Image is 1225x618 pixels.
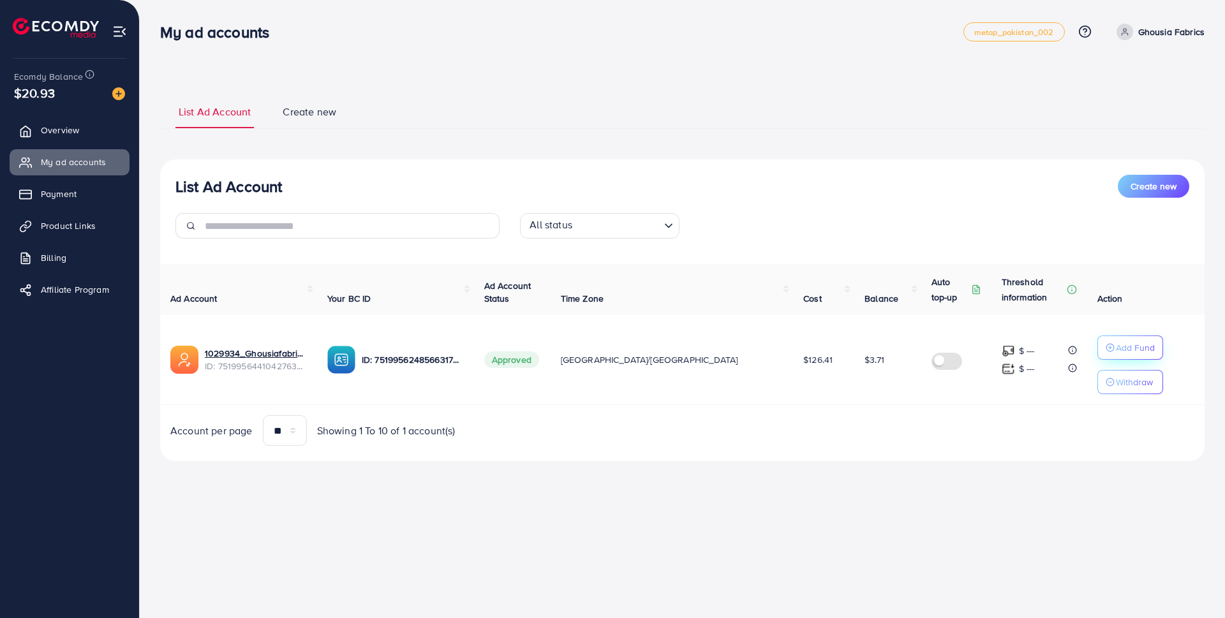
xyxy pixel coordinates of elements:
[112,24,127,39] img: menu
[179,105,251,119] span: List Ad Account
[1002,362,1015,376] img: top-up amount
[170,346,198,374] img: ic-ads-acc.e4c84228.svg
[327,292,371,305] span: Your BC ID
[41,188,77,200] span: Payment
[1118,175,1189,198] button: Create new
[10,213,130,239] a: Product Links
[561,292,604,305] span: Time Zone
[803,292,822,305] span: Cost
[1097,335,1163,360] button: Add Fund
[283,105,336,119] span: Create new
[865,292,898,305] span: Balance
[1097,370,1163,394] button: Withdraw
[205,360,307,372] span: ID: 7519956441042763777
[14,84,55,102] span: $20.93
[484,279,531,305] span: Ad Account Status
[527,215,575,235] span: All status
[865,353,884,366] span: $3.71
[362,352,464,367] p: ID: 7519956248566317057
[10,149,130,175] a: My ad accounts
[175,177,282,196] h3: List Ad Account
[1116,340,1155,355] p: Add Fund
[561,353,738,366] span: [GEOGRAPHIC_DATA]/[GEOGRAPHIC_DATA]
[13,18,99,38] img: logo
[974,28,1054,36] span: metap_pakistan_002
[1019,361,1035,376] p: $ ---
[41,283,109,296] span: Affiliate Program
[205,347,307,373] div: <span class='underline'>1029934_Ghousiafabrics_1750876314542</span></br>7519956441042763777
[1097,292,1123,305] span: Action
[41,219,96,232] span: Product Links
[803,353,833,366] span: $126.41
[963,22,1065,41] a: metap_pakistan_002
[170,292,218,305] span: Ad Account
[1131,180,1177,193] span: Create new
[10,277,130,302] a: Affiliate Program
[205,347,307,360] a: 1029934_Ghousiafabrics_1750876314542
[1002,344,1015,358] img: top-up amount
[1171,561,1215,608] iframe: Chat
[1138,24,1205,40] p: Ghousia Fabrics
[1002,274,1064,305] p: Threshold information
[484,351,539,368] span: Approved
[317,423,456,438] span: Showing 1 To 10 of 1 account(s)
[1116,374,1153,390] p: Withdraw
[1111,24,1205,40] a: Ghousia Fabrics
[932,274,969,305] p: Auto top-up
[14,70,83,83] span: Ecomdy Balance
[41,156,106,168] span: My ad accounts
[160,23,279,41] h3: My ad accounts
[41,124,79,136] span: Overview
[112,87,125,100] img: image
[10,181,130,207] a: Payment
[41,251,66,264] span: Billing
[1019,343,1035,358] p: $ ---
[520,213,679,239] div: Search for option
[10,245,130,270] a: Billing
[10,117,130,143] a: Overview
[170,423,253,438] span: Account per page
[327,346,355,374] img: ic-ba-acc.ded83a64.svg
[576,216,659,235] input: Search for option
